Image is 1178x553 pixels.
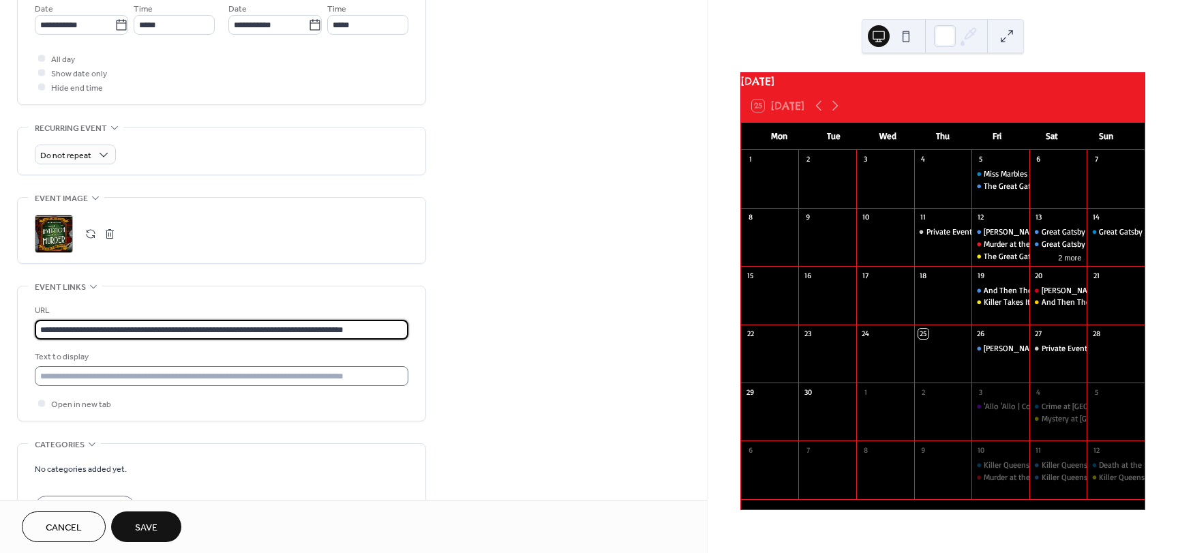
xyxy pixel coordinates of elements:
div: URL [35,303,406,318]
span: Event image [35,192,88,206]
div: 5 [976,154,986,164]
div: Crime at Clue-Doh Manor | Railway Mystery [1029,401,1087,413]
div: Private Event [1029,343,1087,355]
div: Murder at the [GEOGRAPHIC_DATA] | Criminal Cabaret [984,239,1167,250]
div: 30 [802,387,813,397]
span: Event links [35,280,86,295]
div: 10 [860,212,871,222]
div: Tue [806,123,861,150]
div: [PERSON_NAME] Whodunit | Railway Mystery [984,226,1141,238]
div: 4 [918,154,928,164]
div: Mystery at Bludgeonton Manor | Interactive Investigation [1029,413,1087,425]
div: 3 [860,154,871,164]
div: Private Event [1042,343,1087,355]
div: 1 [745,154,755,164]
div: Miss Marbles Mystery | Railway Mystery [971,168,1029,180]
button: Save [111,511,181,542]
div: The Great Gatsby Mystery | Interactive Investigation [971,251,1029,263]
div: Wed [861,123,916,150]
div: Great Gatsby Mystery | Railway Mystery [1087,226,1145,238]
span: Open in new tab [51,398,111,412]
div: 19 [976,270,986,280]
div: 9 [802,212,813,222]
div: Murder at the Moulin Rouge | Criminal Cabaret [971,239,1029,250]
div: 20 [1033,270,1044,280]
div: The Great Gatsby Mystery | Railway Mystery [971,181,1029,192]
span: No categories added yet. [35,462,127,477]
div: Private Event [914,226,972,238]
span: Show date only [51,67,107,81]
div: [DATE] [741,73,1145,89]
div: Death at the Rock and Roll Diner | Railway Mystery [1087,460,1145,471]
div: The Great Gatsby Mystery | Interactive Investigation [984,251,1162,263]
div: Killer Takes It All | Interactive Investigation [971,297,1029,308]
span: Date [228,2,247,16]
div: 25 [918,329,928,339]
div: 4 [1033,387,1044,397]
div: Killer Queens - Night at the Museum | Railway Mystery [1029,460,1087,471]
div: Great Gatsby Mystery | Railway Mystery [1029,239,1087,250]
div: 5 [1091,387,1101,397]
div: Mon [752,123,806,150]
div: 6 [745,445,755,455]
div: 12 [976,212,986,222]
div: 15 [745,270,755,280]
div: 12 [1091,445,1101,455]
span: Save [135,521,157,535]
div: 3 [976,387,986,397]
div: 16 [802,270,813,280]
span: Cancel [46,521,82,535]
span: Categories [35,438,85,452]
div: 24 [860,329,871,339]
div: 11 [1033,445,1044,455]
div: And Then There Were Nun | Railway Mystery [984,285,1138,297]
div: 18 [918,270,928,280]
div: 27 [1033,329,1044,339]
div: 2 [918,387,928,397]
div: 7 [802,445,813,455]
div: [PERSON_NAME] Whodunit | Railway Mystery [984,343,1141,355]
div: 11 [918,212,928,222]
div: Killer Queens - Night at the Museum | Railway Mystery [984,460,1173,471]
span: Do not repeat [40,148,91,164]
div: Sherlock Holmes Whodunit | Railway Mystery [971,226,1029,238]
div: 21 [1091,270,1101,280]
div: ; [35,215,73,253]
div: 8 [860,445,871,455]
div: Sherlock Holmes Whodunit | Railway Mystery [971,343,1029,355]
div: Great Gatsby Mystery | Railway Mystery [1029,226,1087,238]
div: 2 [802,154,813,164]
div: Great Gatsby Mystery | Railway Mystery [1042,239,1177,250]
div: 14 [1091,212,1101,222]
div: Fri [970,123,1025,150]
div: 'Allo 'Allo | Comedy Dining Experience [984,401,1114,413]
div: And Then There Were Nun | Railway Mystery [971,285,1029,297]
span: All day [51,53,75,67]
div: Miss Marbles Mystery | Railway Mystery [984,168,1119,180]
div: Killer Takes It All | Interactive Investigation [984,297,1132,308]
div: 8 [745,212,755,222]
div: Killer Queens - Night at the Museum | Railway Mystery [1029,472,1087,483]
div: Killer Queens - Night at the Museum | Interactive Investigation [1087,472,1145,483]
span: Recurring event [35,121,107,136]
a: Cancel [22,511,106,542]
div: Sat [1025,123,1079,150]
div: 7 [1091,154,1101,164]
div: 29 [745,387,755,397]
div: 23 [802,329,813,339]
div: Murder at the Moulin Rouge | Criminal Cabaret [971,472,1029,483]
div: 1 [860,387,871,397]
div: 13 [1033,212,1044,222]
div: 17 [860,270,871,280]
div: And Then There Were Nun | Interactive Investigation [1029,297,1087,308]
div: Private Event [926,226,972,238]
span: Time [134,2,153,16]
span: Date [35,2,53,16]
div: Text to display [35,350,406,364]
div: The Great Gatsby Mystery | Railway Mystery [984,181,1134,192]
div: Sun [1079,123,1134,150]
div: Riddle at Casino Royale | Criminal Cabaret [1029,285,1087,297]
div: 22 [745,329,755,339]
div: 9 [918,445,928,455]
div: 10 [976,445,986,455]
